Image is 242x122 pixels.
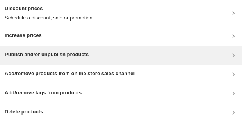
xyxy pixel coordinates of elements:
[5,108,43,116] h3: Delete products
[5,5,93,12] h3: Discount prices
[5,51,89,58] h3: Publish and/or unpublish products
[5,32,42,39] h3: Increase prices
[5,14,93,22] p: Schedule a discount, sale or promotion
[5,70,135,78] h3: Add/remove products from online store sales channel
[5,89,82,97] h3: Add/remove tags from products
